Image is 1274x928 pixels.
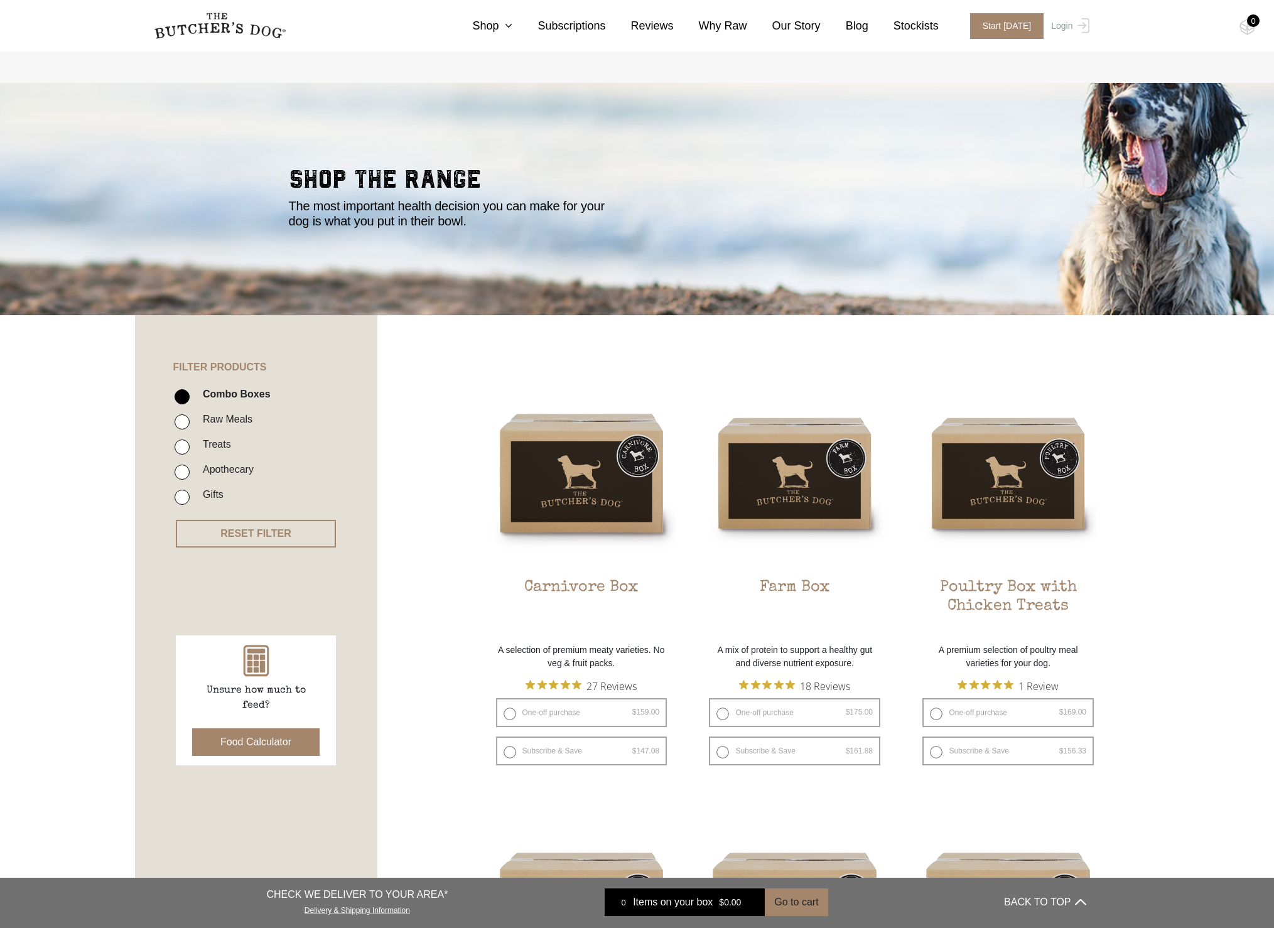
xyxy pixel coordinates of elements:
[699,578,890,637] h2: Farm Box
[846,747,850,755] span: $
[1048,13,1089,39] a: Login
[913,378,1103,568] img: Poultry Box with Chicken Treats
[197,486,224,503] label: Gifts
[266,887,448,902] p: CHECK WE DELIVER TO YOUR AREA*
[846,708,873,716] bdi: 175.00
[913,378,1103,637] a: Poultry Box with Chicken TreatsPoultry Box with Chicken Treats
[1059,708,1064,716] span: $
[970,13,1044,39] span: Start [DATE]
[709,698,880,727] label: One-off purchase
[632,747,659,755] bdi: 147.08
[197,411,252,428] label: Raw Meals
[632,708,637,716] span: $
[487,378,677,637] a: Carnivore BoxCarnivore Box
[193,683,319,713] p: Unsure how much to feed?
[526,676,637,695] button: Rated 4.9 out of 5 stars from 27 reviews. Jump to reviews.
[289,167,986,198] h2: shop the range
[1247,14,1260,27] div: 0
[1059,747,1064,755] span: $
[1059,747,1086,755] bdi: 156.33
[614,896,633,909] div: 0
[913,578,1103,637] h2: Poultry Box with Chicken Treats
[747,18,821,35] a: Our Story
[1239,19,1255,35] img: TBD_Cart-Empty.png
[192,728,320,756] button: Food Calculator
[633,895,713,910] span: Items on your box
[821,18,868,35] a: Blog
[176,520,336,548] button: RESET FILTER
[868,18,939,35] a: Stockists
[606,18,674,35] a: Reviews
[632,747,637,755] span: $
[289,198,622,229] p: The most important health decision you can make for your dog is what you put in their bowl.
[197,386,271,402] label: Combo Boxes
[447,18,512,35] a: Shop
[699,378,890,637] a: Farm BoxFarm Box
[1059,708,1086,716] bdi: 169.00
[699,378,890,568] img: Farm Box
[496,736,667,765] label: Subscribe & Save
[719,897,741,907] bdi: 0.00
[632,708,659,716] bdi: 159.00
[709,736,880,765] label: Subscribe & Save
[846,747,873,755] bdi: 161.88
[1004,887,1086,917] button: BACK TO TOP
[765,888,828,916] button: Go to cart
[487,578,677,637] h2: Carnivore Box
[135,315,377,373] h4: FILTER PRODUCTS
[922,698,1094,727] label: One-off purchase
[846,708,850,716] span: $
[305,903,410,915] a: Delivery & Shipping Information
[197,436,231,453] label: Treats
[958,13,1049,39] a: Start [DATE]
[913,644,1103,670] p: A premium selection of poultry meal varieties for your dog.
[719,897,724,907] span: $
[605,888,765,916] a: 0 Items on your box $0.00
[800,676,850,695] span: 18 Reviews
[487,644,677,670] p: A selection of premium meaty varieties. No veg & fruit packs.
[674,18,747,35] a: Why Raw
[512,18,605,35] a: Subscriptions
[699,644,890,670] p: A mix of protein to support a healthy gut and diverse nutrient exposure.
[739,676,850,695] button: Rated 4.9 out of 5 stars from 18 reviews. Jump to reviews.
[197,461,254,478] label: Apothecary
[586,676,637,695] span: 27 Reviews
[922,736,1094,765] label: Subscribe & Save
[487,378,677,568] img: Carnivore Box
[1018,676,1059,695] span: 1 Review
[496,698,667,727] label: One-off purchase
[958,676,1059,695] button: Rated 5 out of 5 stars from 1 reviews. Jump to reviews.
